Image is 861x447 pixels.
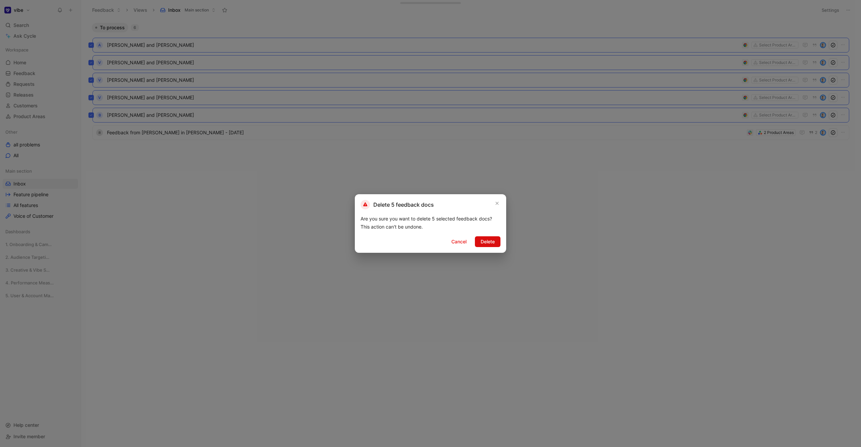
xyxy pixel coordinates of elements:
button: Cancel [446,236,472,247]
span: Delete [481,238,495,246]
div: Are you sure you want to delete 5 selected feedback docs? This action can't be undone. [361,215,500,231]
span: Cancel [451,238,466,246]
button: Delete [475,236,500,247]
h2: Delete 5 feedback docs [361,200,434,209]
